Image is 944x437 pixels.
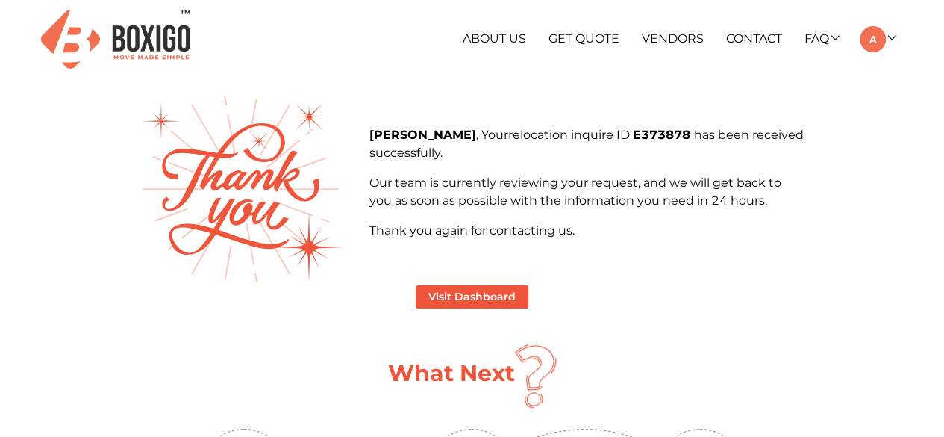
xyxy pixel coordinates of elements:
a: Contact [726,31,782,46]
a: About Us [463,31,526,46]
p: , Your inquire ID has been received successfully. [369,126,803,162]
b: [PERSON_NAME] [369,128,475,142]
p: Thank you again for contacting us. [369,222,803,240]
p: Our team is currently reviewing your request, and we will get back to you as soon as possible wit... [369,174,803,210]
img: thank-you [143,96,344,282]
button: Visit Dashboard [416,285,528,309]
img: Boxigo [41,10,190,69]
a: Vendors [642,31,704,46]
span: relocation [507,128,570,142]
h1: What Next [388,360,515,387]
img: question [515,344,557,409]
b: E373878 [632,128,693,142]
a: Get Quote [548,31,619,46]
a: FAQ [804,31,837,46]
